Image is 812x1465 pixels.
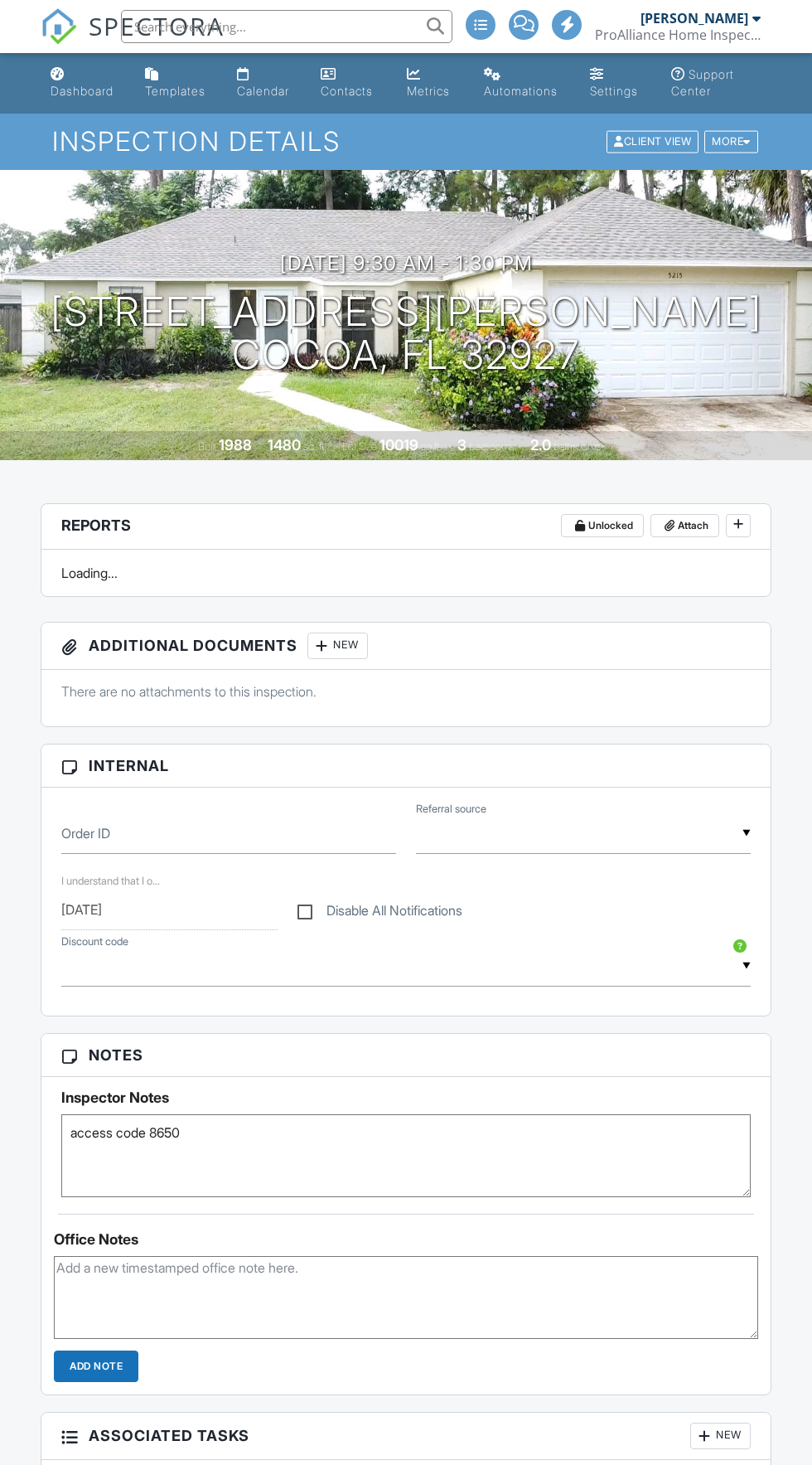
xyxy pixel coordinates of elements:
[89,8,225,43] span: SPECTORA
[469,440,515,453] span: bedrooms
[51,84,114,98] div: Dashboard
[41,8,77,45] img: The Best Home Inspection Software - Spectora
[41,623,771,670] h3: Additional Documents
[41,22,225,57] a: SPECTORA
[595,27,761,43] div: ProAlliance Home Inspections
[640,10,748,27] div: [PERSON_NAME]
[61,890,278,930] input: Select Date
[61,1114,751,1197] textarea: access code 8650
[230,60,301,107] a: Calendar
[303,440,326,453] span: sq. ft.
[61,682,751,701] p: There are no attachments to this inspection.
[61,1089,751,1106] h5: Inspector Notes
[400,60,464,107] a: Metrics
[268,436,301,454] div: 1480
[237,84,289,98] div: Calendar
[671,67,734,98] div: Support Center
[457,436,466,454] div: 3
[54,1231,758,1248] div: Office Notes
[379,436,418,454] div: 10019
[219,436,252,454] div: 1988
[665,60,768,107] a: Support Center
[297,903,462,924] label: Disable All Notifications
[41,1034,771,1077] h3: Notes
[530,436,551,454] div: 2.0
[553,440,601,453] span: bathrooms
[407,84,450,98] div: Metrics
[704,131,758,153] div: More
[61,934,128,949] label: Discount code
[198,440,216,453] span: Built
[607,131,698,153] div: Client View
[307,633,368,659] div: New
[477,60,570,107] a: Automations (Basic)
[145,84,205,98] div: Templates
[416,802,486,817] label: Referral source
[51,290,762,378] h1: [STREET_ADDRESS][PERSON_NAME] Cocoa, FL 32927
[44,60,125,107] a: Dashboard
[61,824,110,842] label: Order ID
[89,1424,249,1447] span: Associated Tasks
[583,60,651,107] a: Settings
[54,1351,138,1382] input: Add Note
[484,84,558,98] div: Automations
[421,440,442,453] span: sq.ft.
[321,84,373,98] div: Contacts
[138,60,217,107] a: Templates
[605,134,703,147] a: Client View
[52,127,759,156] h1: Inspection Details
[41,745,771,788] h3: Internal
[61,875,160,887] label: I understand that I or my client will be contacted to place a card on file to confirm the appoint...
[314,60,387,107] a: Contacts
[280,252,533,274] h3: [DATE] 9:30 am - 1:30 pm
[121,10,452,43] input: Search everything...
[342,440,377,453] span: Lot Size
[590,84,638,98] div: Settings
[690,1423,751,1449] div: New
